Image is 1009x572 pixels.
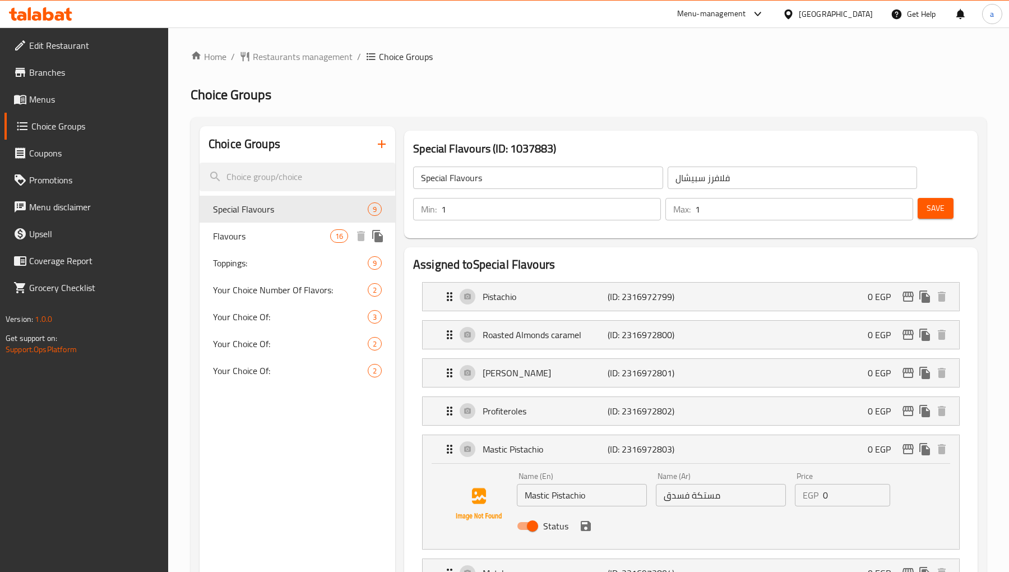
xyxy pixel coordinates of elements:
[29,146,160,160] span: Coupons
[868,290,900,303] p: 0 EGP
[933,365,950,381] button: delete
[200,163,395,191] input: search
[483,442,608,456] p: Mastic Pistachio
[483,366,608,380] p: [PERSON_NAME]
[353,228,369,245] button: delete
[200,196,395,223] div: Special Flavours9
[209,136,280,153] h2: Choice Groups
[200,250,395,276] div: Toppings:9
[423,397,959,425] div: Expand
[4,86,169,113] a: Menus
[200,330,395,357] div: Your Choice Of:2
[368,312,381,322] span: 3
[900,326,917,343] button: edit
[6,342,77,357] a: Support.OpsPlatform
[443,468,515,540] img: Mastic Pistachio
[933,288,950,305] button: delete
[213,364,368,377] span: Your Choice Of:
[608,366,691,380] p: (ID: 2316972801)
[191,50,226,63] a: Home
[656,484,786,506] input: Enter name Ar
[200,357,395,384] div: Your Choice Of:2
[29,173,160,187] span: Promotions
[213,202,368,216] span: Special Flavours
[368,339,381,349] span: 2
[6,331,57,345] span: Get support on:
[799,8,873,20] div: [GEOGRAPHIC_DATA]
[900,365,917,381] button: edit
[368,256,382,270] div: Choices
[823,484,890,506] input: Please enter price
[29,66,160,79] span: Branches
[191,82,271,107] span: Choice Groups
[423,283,959,311] div: Expand
[29,227,160,241] span: Upsell
[413,392,969,430] li: Expand
[29,254,160,267] span: Coverage Report
[483,290,608,303] p: Pistachio
[331,231,348,242] span: 16
[200,276,395,303] div: Your Choice Number Of Flavors:2
[213,310,368,324] span: Your Choice Of:
[213,337,368,350] span: Your Choice Of:
[423,435,959,463] div: Expand
[917,441,933,458] button: duplicate
[608,290,691,303] p: (ID: 2316972799)
[6,312,33,326] span: Version:
[368,364,382,377] div: Choices
[917,403,933,419] button: duplicate
[900,441,917,458] button: edit
[368,285,381,296] span: 2
[213,229,330,243] span: Flavours
[29,281,160,294] span: Grocery Checklist
[413,316,969,354] li: Expand
[4,193,169,220] a: Menu disclaimer
[4,59,169,86] a: Branches
[900,288,917,305] button: edit
[917,288,933,305] button: duplicate
[868,328,900,342] p: 0 EGP
[368,202,382,216] div: Choices
[517,484,647,506] input: Enter name En
[577,518,594,534] button: save
[368,366,381,376] span: 2
[868,404,900,418] p: 0 EGP
[673,202,691,216] p: Max:
[200,223,395,250] div: Flavours16deleteduplicate
[4,140,169,167] a: Coupons
[4,167,169,193] a: Promotions
[423,321,959,349] div: Expand
[31,119,160,133] span: Choice Groups
[4,220,169,247] a: Upsell
[239,50,353,63] a: Restaurants management
[200,303,395,330] div: Your Choice Of:3
[29,200,160,214] span: Menu disclaimer
[917,365,933,381] button: duplicate
[608,404,691,418] p: (ID: 2316972802)
[933,403,950,419] button: delete
[213,283,368,297] span: Your Choice Number Of Flavors:
[900,403,917,419] button: edit
[4,274,169,301] a: Grocery Checklist
[677,7,746,21] div: Menu-management
[608,442,691,456] p: (ID: 2316972803)
[608,328,691,342] p: (ID: 2316972800)
[413,256,969,273] h2: Assigned to Special Flavours
[368,337,382,350] div: Choices
[423,359,959,387] div: Expand
[413,354,969,392] li: Expand
[868,442,900,456] p: 0 EGP
[379,50,433,63] span: Choice Groups
[368,283,382,297] div: Choices
[927,201,945,215] span: Save
[368,310,382,324] div: Choices
[357,50,361,63] li: /
[368,258,381,269] span: 9
[421,202,437,216] p: Min:
[4,32,169,59] a: Edit Restaurant
[368,204,381,215] span: 9
[413,430,969,554] li: Expand Mastic PistachioName (En)Name (Ar)PriceEGPStatussave
[29,93,160,106] span: Menus
[413,140,969,158] h3: Special Flavours (ID: 1037883)
[4,247,169,274] a: Coverage Report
